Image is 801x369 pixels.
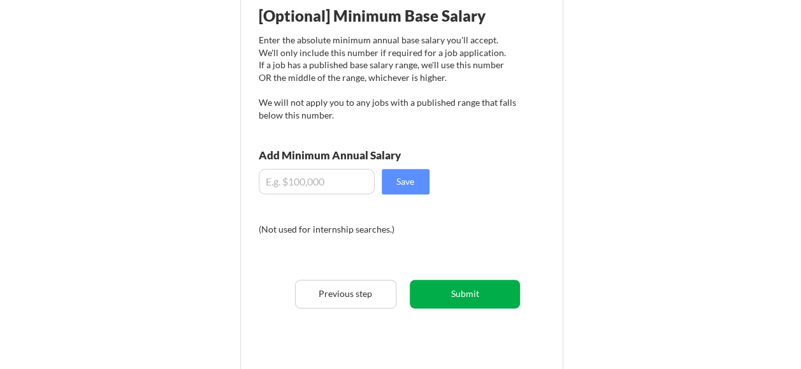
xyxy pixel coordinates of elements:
[259,169,375,194] input: E.g. $100,000
[295,280,396,308] button: Previous step
[382,169,429,194] button: Save
[259,8,517,24] div: [Optional] Minimum Base Salary
[259,150,458,161] div: Add Minimum Annual Salary
[259,223,431,236] div: (Not used for internship searches.)
[410,280,520,308] button: Submit
[259,34,517,121] div: Enter the absolute minimum annual base salary you'll accept. We'll only include this number if re...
